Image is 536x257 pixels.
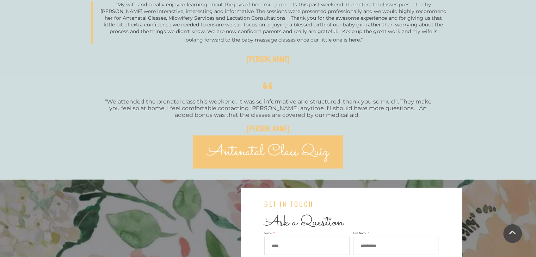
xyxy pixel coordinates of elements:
[503,224,522,243] a: Scroll To Top
[207,140,329,164] span: Antenatal Class Quiz
[100,1,446,43] span: “My wife and I really enjoyed learning about the joys of becoming parents this past weekend. The ...
[353,232,439,234] span: Last Name
[353,237,439,255] input: Last Name
[264,232,350,234] span: Name
[247,54,289,64] span: [PERSON_NAME]
[247,123,289,133] span: [PERSON_NAME]
[264,237,350,255] input: Name
[193,136,343,169] a: Antenatal Class Quiz
[105,98,432,118] span: “We attended the prenatal class this weekend. It was so informative and structured, thank you so ...
[264,199,312,208] span: G E T I N T O U C H
[264,212,344,233] span: Ask a Question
